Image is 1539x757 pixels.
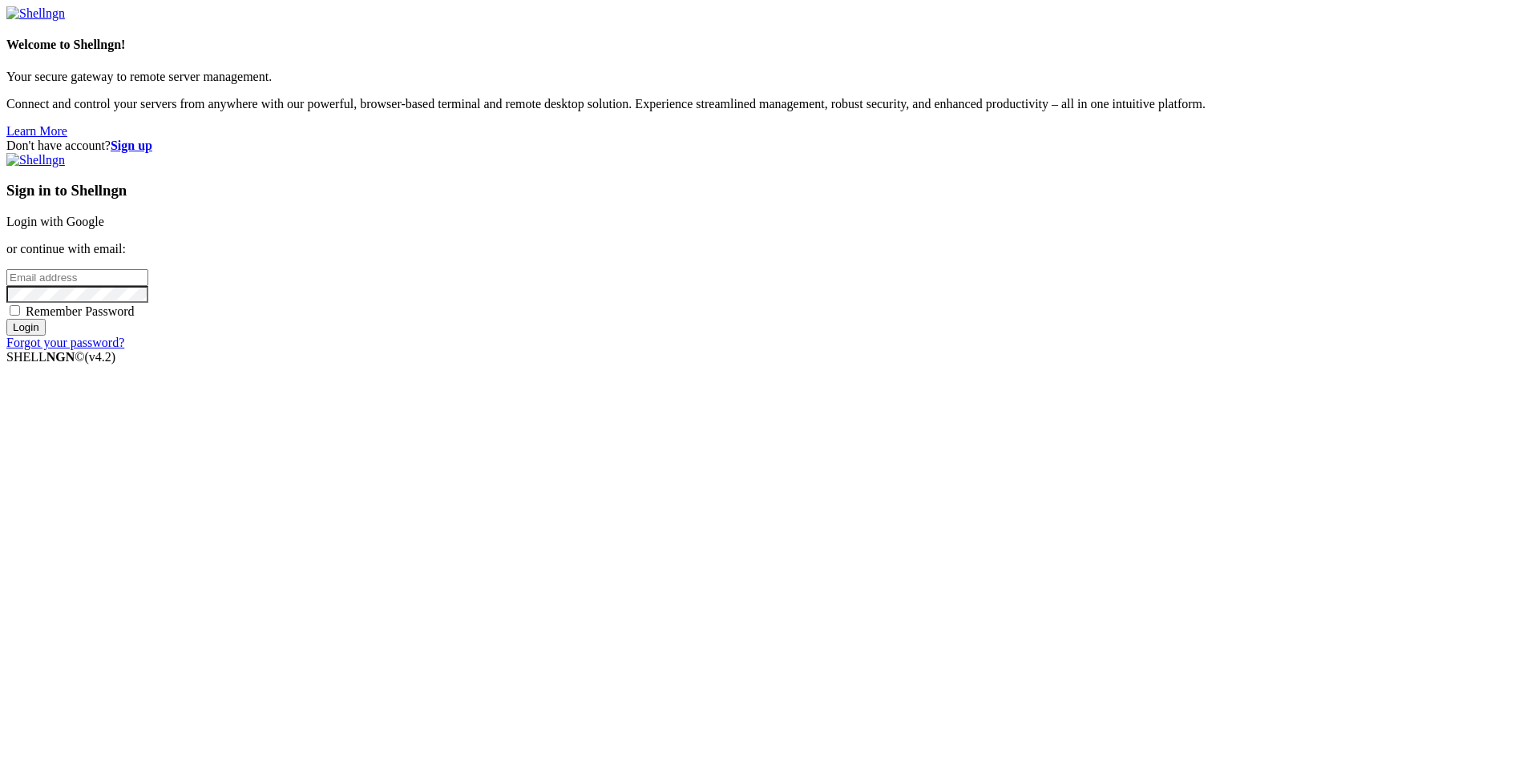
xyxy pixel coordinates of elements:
b: NGN [46,350,75,364]
h3: Sign in to Shellngn [6,182,1533,199]
a: Learn More [6,124,67,138]
input: Email address [6,269,148,286]
p: Connect and control your servers from anywhere with our powerful, browser-based terminal and remo... [6,97,1533,111]
img: Shellngn [6,6,65,21]
h4: Welcome to Shellngn! [6,38,1533,52]
a: Sign up [111,139,152,152]
span: 4.2.0 [85,350,116,364]
input: Login [6,319,46,336]
a: Login with Google [6,215,104,228]
p: or continue with email: [6,242,1533,256]
div: Don't have account? [6,139,1533,153]
span: Remember Password [26,304,135,318]
input: Remember Password [10,305,20,316]
span: SHELL © [6,350,115,364]
p: Your secure gateway to remote server management. [6,70,1533,84]
img: Shellngn [6,153,65,167]
a: Forgot your password? [6,336,124,349]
